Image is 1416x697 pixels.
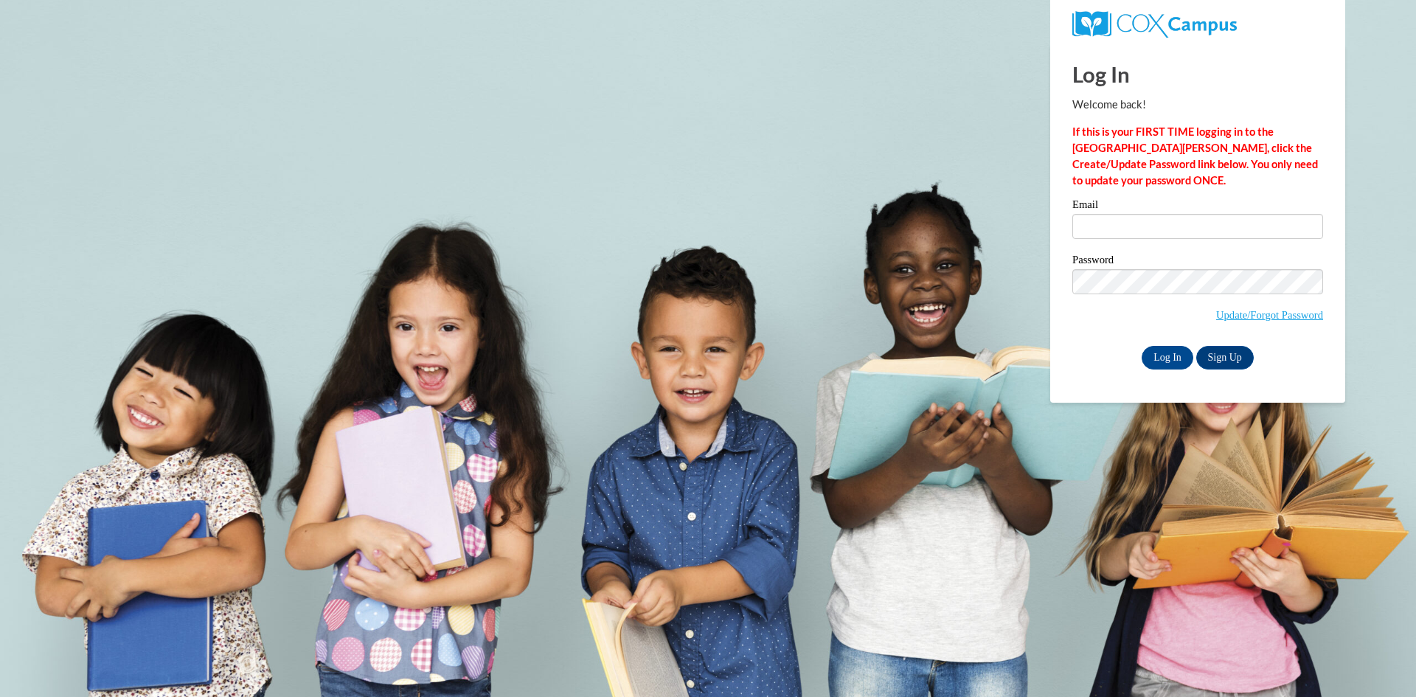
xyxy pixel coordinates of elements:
[1072,254,1323,269] label: Password
[1072,59,1323,89] h1: Log In
[1196,346,1254,370] a: Sign Up
[1072,11,1237,38] img: COX Campus
[1072,125,1318,187] strong: If this is your FIRST TIME logging in to the [GEOGRAPHIC_DATA][PERSON_NAME], click the Create/Upd...
[1142,346,1193,370] input: Log In
[1072,17,1237,30] a: COX Campus
[1072,97,1323,113] p: Welcome back!
[1072,199,1323,214] label: Email
[1216,309,1323,321] a: Update/Forgot Password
